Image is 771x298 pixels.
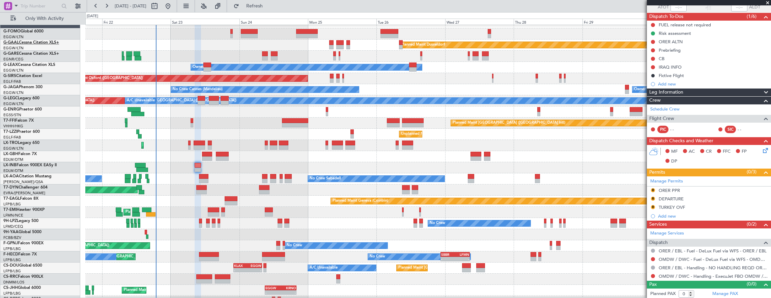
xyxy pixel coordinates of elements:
a: G-GAALCessna Citation XLS+ [3,41,59,45]
a: ORER / EBL - Fuel - DeLux Fuel via WFS - ORER / EBL [659,248,767,254]
span: G-GARE [3,52,19,56]
a: VHHH/HKG [3,124,23,129]
div: KLAX [234,264,248,268]
div: Planned Maint [GEOGRAPHIC_DATA] ([GEOGRAPHIC_DATA]) [143,140,250,150]
div: No Crew Cannes (Mandelieu) [173,84,223,95]
div: Planned Maint Geneva (Cointrin) [333,196,388,206]
div: Planned Maint [GEOGRAPHIC_DATA] ([GEOGRAPHIC_DATA]) [124,285,230,295]
a: G-ENRGPraetor 600 [3,107,42,111]
div: No Crew [430,218,445,228]
span: G-JAGA [3,85,19,89]
span: [DATE] - [DATE] [115,3,146,9]
a: LFPB/LBG [3,269,21,274]
span: CS-JHH [3,286,18,290]
a: EGLF/FAB [3,79,21,84]
div: A/C Unavailable [310,263,338,273]
a: EGGW/LTN [3,46,24,51]
div: PIC [657,126,668,133]
div: DEPARTURE [659,196,684,202]
span: Dispatch To-Dos [649,13,683,21]
span: LX-TRO [3,141,18,145]
a: T7-EAGLFalcon 8X [3,197,38,201]
span: T7-DYN [3,185,19,190]
div: No Crew [370,252,385,262]
a: T7-LZZIPraetor 600 [3,130,40,134]
a: EGGW/LTN [3,101,24,106]
a: F-GPNJFalcon 900EX [3,241,44,245]
a: LFPB/LBG [3,202,21,207]
div: - [455,257,469,261]
span: Services [649,221,667,228]
span: T7-FFI [3,119,15,123]
a: Schedule Crew [650,106,680,113]
a: G-JAGAPhenom 300 [3,85,42,89]
div: Owner [193,62,204,72]
a: EDLW/DTM [3,168,23,173]
div: CB [659,56,664,61]
a: ORER / EBL - Handling - NO HANDLING REQD ORER/EBL [659,265,768,271]
a: Manage Permits [650,178,683,185]
a: EDLW/DTM [3,157,23,162]
a: EGNR/CEG [3,57,24,62]
span: FFC [723,148,731,155]
div: Add new [658,81,768,87]
a: DNMM/LOS [3,280,24,285]
a: G-LEGCLegacy 600 [3,96,39,100]
div: LFMN [455,252,469,256]
a: G-FOMOGlobal 6000 [3,29,44,33]
span: F-HECD [3,252,18,256]
div: Planned Maint [PERSON_NAME] [125,207,182,217]
span: G-GAAL [3,41,19,45]
span: Flight Crew [649,115,674,123]
div: Mon 25 [308,19,376,25]
a: T7-FFIFalcon 7X [3,119,34,123]
a: EGLF/FAB [3,135,21,140]
span: AC [689,148,695,155]
span: ATOT [658,4,669,11]
a: LX-AOACitation Mustang [3,174,52,178]
div: Sat 23 [171,19,239,25]
span: F-GPNJ [3,241,18,245]
span: (1/6) [747,13,756,20]
div: Planned Maint [GEOGRAPHIC_DATA] ([GEOGRAPHIC_DATA]) [398,263,505,273]
a: LFMD/CEQ [3,224,23,229]
a: G-SIRSCitation Excel [3,74,42,78]
div: - [265,291,281,295]
span: (0/0) [747,280,756,288]
div: SBBR [441,252,455,256]
a: LFPB/LBG [3,246,21,251]
a: G-GARECessna Citation XLS+ [3,52,59,56]
span: Dispatch Checks and Weather [649,137,713,145]
div: Thu 28 [514,19,582,25]
span: G-FOMO [3,29,21,33]
div: - - [738,126,753,132]
div: EGGW [265,286,281,290]
div: Tue 26 [376,19,445,25]
span: G-SIRS [3,74,16,78]
span: Dispatch [649,239,668,247]
span: 9H-YAA [3,230,19,234]
div: - [248,268,261,272]
a: OMDW / DWC - Fuel - DeLux Fuel via WFS - OMDW / DWC [659,256,768,262]
a: CS-RRCFalcon 900LX [3,275,43,279]
span: 9H-LPZ [3,219,17,223]
span: G-LEAX [3,63,18,67]
div: Planned Maint [GEOGRAPHIC_DATA] ([GEOGRAPHIC_DATA] Intl) [453,118,565,128]
div: Prebriefing [659,47,681,53]
a: FCBB/BZV [3,235,21,240]
span: DP [671,158,677,165]
div: IRAQ INFO [659,64,682,70]
div: TURKEY OVF [659,204,685,210]
a: T7-EMIHawker 900XP [3,208,45,212]
a: LFPB/LBG [3,257,21,263]
div: Fri 22 [102,19,171,25]
a: LFMN/NCE [3,213,23,218]
span: LX-AOA [3,174,19,178]
div: Fri 29 [582,19,651,25]
a: F-HECDFalcon 7X [3,252,37,256]
span: T7-LZZI [3,130,17,134]
button: R [651,197,655,201]
div: Fictive Flight [659,73,684,78]
a: [PERSON_NAME]/QSA [3,179,43,184]
span: Pax [649,281,657,289]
